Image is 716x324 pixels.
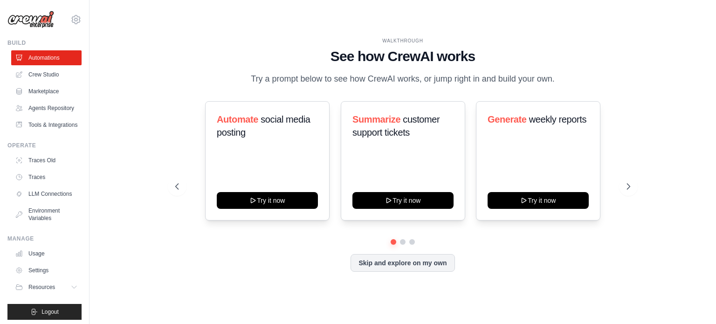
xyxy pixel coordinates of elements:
button: Try it now [488,192,589,209]
button: Try it now [217,192,318,209]
div: Build [7,39,82,47]
button: Logout [7,304,82,320]
button: Skip and explore on my own [351,254,454,272]
a: Traces [11,170,82,185]
div: Manage [7,235,82,242]
a: Tools & Integrations [11,117,82,132]
a: Traces Old [11,153,82,168]
h1: See how CrewAI works [175,48,630,65]
button: Resources [11,280,82,295]
img: Logo [7,11,54,28]
span: Generate [488,114,527,124]
span: Resources [28,283,55,291]
a: Environment Variables [11,203,82,226]
span: social media posting [217,114,310,138]
span: Summarize [352,114,400,124]
span: Automate [217,114,258,124]
a: LLM Connections [11,186,82,201]
a: Agents Repository [11,101,82,116]
p: Try a prompt below to see how CrewAI works, or jump right in and build your own. [246,72,559,86]
a: Crew Studio [11,67,82,82]
span: customer support tickets [352,114,440,138]
div: Operate [7,142,82,149]
a: Settings [11,263,82,278]
span: weekly reports [529,114,586,124]
a: Marketplace [11,84,82,99]
div: WALKTHROUGH [175,37,630,44]
a: Usage [11,246,82,261]
button: Try it now [352,192,454,209]
a: Automations [11,50,82,65]
span: Logout [41,308,59,316]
